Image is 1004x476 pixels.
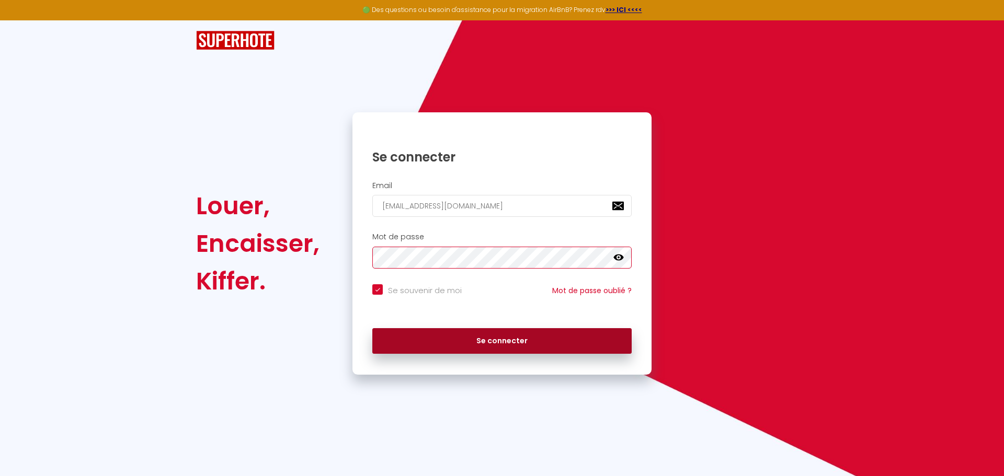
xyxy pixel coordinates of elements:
[606,5,642,14] a: >>> ICI <<<<
[372,328,632,354] button: Se connecter
[196,262,320,300] div: Kiffer.
[372,233,632,241] h2: Mot de passe
[196,187,320,225] div: Louer,
[372,181,632,190] h2: Email
[372,195,632,217] input: Ton Email
[372,149,632,165] h1: Se connecter
[196,225,320,262] div: Encaisser,
[552,285,632,296] a: Mot de passe oublié ?
[196,31,275,50] img: SuperHote logo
